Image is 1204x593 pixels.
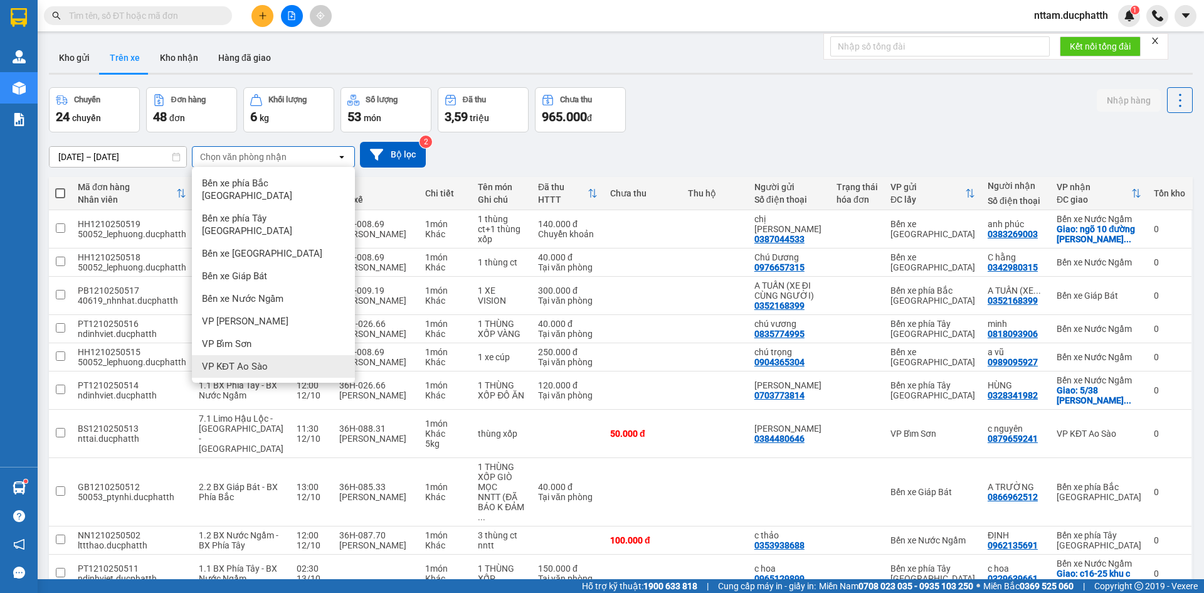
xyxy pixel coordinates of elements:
span: đơn [169,113,185,123]
span: ... [1124,234,1131,244]
div: 0 [1154,324,1185,334]
div: ĐC lấy [890,195,965,205]
div: Chọn văn phòng nhận [200,151,287,163]
div: Nhân viên [78,195,176,205]
div: 12:00 [297,530,327,540]
input: Select a date range. [50,147,186,167]
span: Bến xe Giáp Bát [202,270,267,282]
div: 140.000 đ [538,219,598,229]
div: Giao: c16-25 khu c khu đô thị geleximco lê trọng tấn hà đông [1057,569,1141,589]
button: Chưa thu965.000đ [535,87,626,132]
div: Bến xe [GEOGRAPHIC_DATA] [890,252,975,272]
div: Tại văn phòng [538,357,598,367]
div: 50053_ptynhi.ducphatth [78,492,186,502]
div: Khối lượng [268,95,307,104]
div: Đã thu [463,95,486,104]
div: Tại văn phòng [538,296,598,306]
div: Bến xe Nước Ngầm [1057,352,1141,362]
span: 3,59 [445,109,468,124]
div: nntt [478,540,525,550]
img: phone-icon [1152,10,1163,21]
span: 53 [347,109,361,124]
div: 0 [1154,385,1185,395]
span: question-circle [13,510,25,522]
div: [PERSON_NAME] [339,357,412,367]
sup: 2 [420,136,432,148]
div: Người gửi [754,182,824,192]
div: 0 [1154,487,1185,497]
div: 1 thùng ct+1 thùng xốp [478,214,525,244]
div: nttai.ducphatth [78,434,186,444]
span: nttam.ducphatth [1024,8,1118,23]
div: Tại văn phòng [538,574,598,584]
div: Giao: 5/38 ĐÊ TÔ HOÀNG BẠCH MAI HAI BÀ TRƯNG [1057,385,1141,405]
div: Thu hộ [688,188,741,198]
div: Tại văn phòng [538,329,598,339]
div: 36H-026.66 [339,319,412,329]
div: 0 [1154,291,1185,301]
div: 1 THÙNG XỐP VÀNG [478,319,525,339]
div: ĐỊNH [988,530,1044,540]
span: Miền Bắc [983,579,1074,593]
div: A TUẤN (XE ĐI CÙNG NGƯỜI) [988,286,1044,296]
div: Khác [425,329,466,339]
img: logo-vxr [11,8,27,27]
div: 150.000 đ [538,564,598,574]
button: Đã thu3,59 triệu [438,87,529,132]
span: 1.1 BX Phía Tây - BX Nước Ngầm [199,380,277,400]
th: Toggle SortBy [532,177,604,210]
span: notification [13,538,25,550]
span: VP [PERSON_NAME] [202,315,288,328]
div: 36H-085.33 [339,482,412,492]
div: HH1210250518 [78,252,186,262]
span: plus [258,11,267,20]
div: Khác [425,296,466,306]
span: Bến xe phía Bắc [GEOGRAPHIC_DATA] [202,177,350,202]
div: 12/10 [297,434,327,444]
span: VP KĐT Ao Sào [202,360,268,373]
div: 0387044533 [754,234,805,244]
div: 250.000 đ [538,347,598,357]
div: 0879659241 [988,434,1038,444]
span: Miền Nam [819,579,973,593]
div: 0 [1154,224,1185,234]
button: file-add [281,5,303,27]
div: 36H-087.70 [339,530,412,540]
div: 50.000 đ [610,429,675,439]
div: A TUẤN (XE ĐI CÙNG NGƯỜI) [754,280,824,301]
span: món [364,113,381,123]
ul: Menu [192,167,355,383]
th: Toggle SortBy [71,177,193,210]
div: c hoa [754,564,824,574]
button: Kho gửi [49,43,100,73]
div: 1 món [425,482,466,492]
div: 0352168399 [988,296,1038,306]
div: 1 THÙNG XỐP GIÒ MỌC [478,462,525,492]
span: message [13,567,25,579]
span: aim [316,11,325,20]
span: Hỗ trợ kỹ thuật: [582,579,697,593]
div: ĐC giao [1057,195,1131,205]
div: 0384480646 [754,434,805,444]
div: Chú Dương [754,252,824,262]
div: lttthao.ducphatth [78,540,186,550]
div: 1 XE VISION [478,286,525,306]
div: Số lượng [366,95,398,104]
span: search [52,11,61,20]
div: 0 [1154,352,1185,362]
div: ndinhviet.ducphatth [78,574,186,584]
img: warehouse-icon [13,50,26,63]
div: Số điện thoại [988,196,1044,206]
div: Khác [425,429,466,439]
div: Khác [425,390,466,400]
div: 1 món [425,564,466,574]
div: 1 món [425,530,466,540]
div: Chuyển khoản [538,229,598,239]
div: 1 món [425,252,466,262]
div: c hoa [988,564,1044,574]
svg: open [337,152,347,162]
div: 12/10 [297,492,327,502]
div: 0 [1154,257,1185,267]
div: Bến xe [GEOGRAPHIC_DATA] [890,219,975,239]
div: 0989095927 [988,357,1038,367]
